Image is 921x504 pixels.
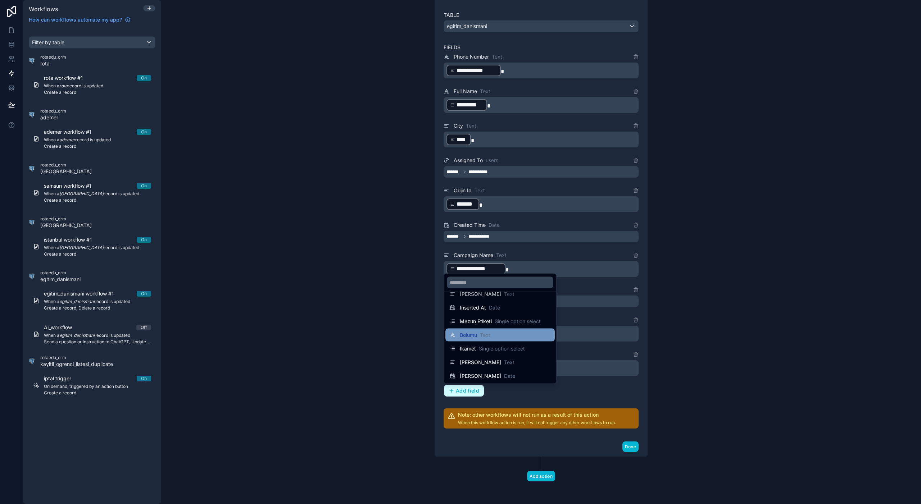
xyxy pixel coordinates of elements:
span: Date [489,304,500,311]
span: Single option select [495,318,541,325]
span: [PERSON_NAME] [460,290,501,298]
span: Ikamet [460,345,476,352]
span: Bolumu [460,331,477,339]
span: Date [504,372,515,380]
span: Text [504,290,514,298]
span: Text [480,331,490,339]
span: Single option select [479,345,525,352]
span: Text [504,359,514,366]
span: Inserted At [460,304,486,311]
span: Mezun Etiketi [460,318,492,325]
span: [PERSON_NAME] [460,372,501,380]
span: [PERSON_NAME] [460,359,501,366]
